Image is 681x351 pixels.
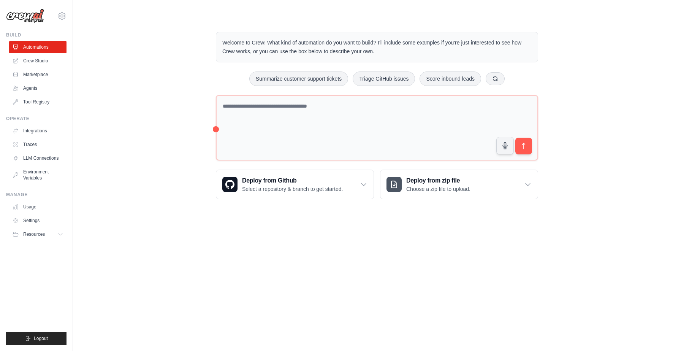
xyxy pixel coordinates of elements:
img: Logo [6,9,44,23]
a: Traces [9,138,67,151]
button: Summarize customer support tickets [249,71,348,86]
p: Select a repository & branch to get started. [242,185,343,193]
a: Automations [9,41,67,53]
div: Operate [6,116,67,122]
div: Manage [6,192,67,198]
button: Resources [9,228,67,240]
button: Logout [6,332,67,345]
span: Resources [23,231,45,237]
a: Agents [9,82,67,94]
a: Crew Studio [9,55,67,67]
h3: Deploy from zip file [406,176,470,185]
h3: Deploy from Github [242,176,343,185]
span: Logout [34,335,48,341]
a: Integrations [9,125,67,137]
a: Environment Variables [9,166,67,184]
a: Usage [9,201,67,213]
button: Score inbound leads [420,71,481,86]
div: Build [6,32,67,38]
a: Marketplace [9,68,67,81]
a: Tool Registry [9,96,67,108]
a: LLM Connections [9,152,67,164]
a: Settings [9,214,67,227]
button: Triage GitHub issues [353,71,415,86]
p: Choose a zip file to upload. [406,185,470,193]
p: Welcome to Crew! What kind of automation do you want to build? I'll include some examples if you'... [222,38,532,56]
